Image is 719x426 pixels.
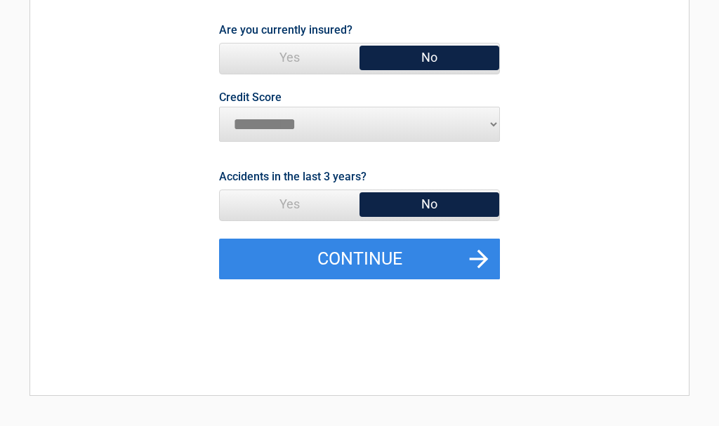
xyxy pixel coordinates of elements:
label: Credit Score [219,92,282,103]
button: Continue [219,239,500,279]
span: Yes [220,190,359,218]
label: Accidents in the last 3 years? [219,167,367,186]
label: Are you currently insured? [219,20,352,39]
span: No [359,190,499,218]
span: Yes [220,44,359,72]
span: No [359,44,499,72]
